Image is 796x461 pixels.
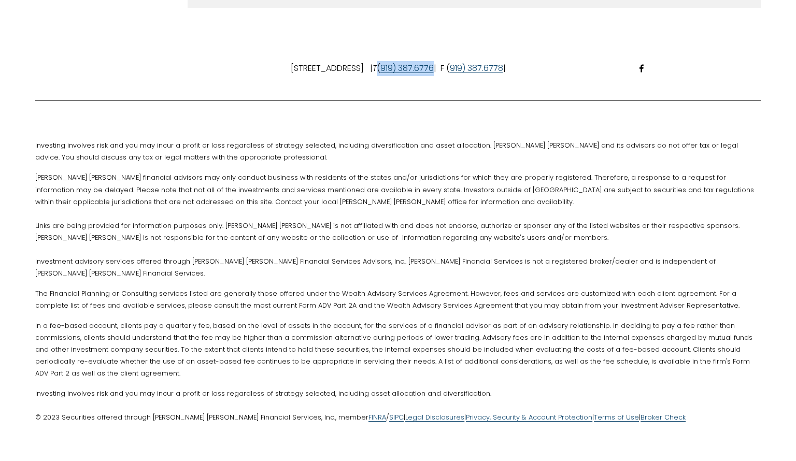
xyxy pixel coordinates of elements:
[450,61,503,76] a: 919) 387.6778
[368,413,386,422] span: FINRA
[373,62,377,74] em: T
[641,411,686,423] a: Broker Check
[594,411,639,423] a: Terms of Use
[35,61,761,76] p: [STREET_ADDRESS] | ( | F ( |
[35,171,761,279] p: [PERSON_NAME] [PERSON_NAME] financial advisors may only conduct business with residents of the st...
[368,411,386,423] a: FINRA
[389,413,404,422] span: SIPC
[35,287,761,311] p: The Financial Planning or Consulting services listed are generally those offered under the Wealth...
[35,387,761,423] p: Investing involves risk and you may incur a profit or loss regardless of strategy selected, inclu...
[466,413,592,422] span: Privacy, Security & Account Protection
[35,320,761,379] p: In a fee-based account, clients pay a quarterly fee, based on the level of assets in the account,...
[35,139,761,163] p: Investing involves risk and you may incur a profit or loss regardless of strategy selected, inclu...
[380,61,434,76] a: 919) 387.6776
[405,411,464,423] a: Legal Disclosures
[405,413,464,422] span: Legal Disclosures
[637,64,646,73] a: Facebook
[466,411,592,423] a: Privacy, Security & Account Protection
[389,411,404,423] a: SIPC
